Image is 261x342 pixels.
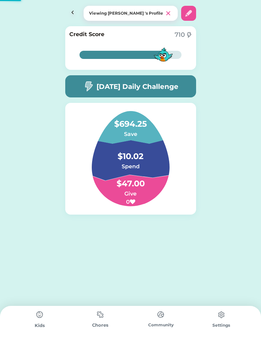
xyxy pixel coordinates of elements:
[130,322,191,328] div: Community
[97,171,164,190] h4: $47.00
[93,308,107,321] img: type%3Dchores%2C%20state%3Ddefault.svg
[214,308,228,322] img: type%3Dchores%2C%20state%3Ddefault.svg
[83,81,94,92] img: image-flash-1--flash-power-connect-charge-electricity-lightning.svg
[175,30,185,40] div: 710
[10,322,70,329] div: Kids
[65,6,80,21] img: Icon%20Button.svg
[97,143,164,162] h4: $10.02
[75,111,186,206] img: Group%201.svg
[186,32,192,38] img: image-flash-1--flash-power-connect-charge-electricity-lightning.svg
[33,308,47,322] img: type%3Dchores%2C%20state%3Ddefault.svg
[97,162,164,171] h6: Spend
[164,9,172,17] img: clear%201.svg
[97,190,164,198] h6: Give
[185,9,193,17] img: interface-edit-pencil--change-edit-modify-pencil-write-writing.svg
[97,81,178,92] h5: [DATE] Daily Challenge
[191,322,251,328] div: Settings
[97,111,164,130] h4: $694.25
[70,322,130,329] div: Chores
[89,10,164,16] div: Viewing [PERSON_NAME] 's Profile
[152,44,174,66] img: MFN-Bird-Blue.svg
[97,130,164,138] h6: Save
[154,308,168,321] img: type%3Dchores%2C%20state%3Ddefault.svg
[97,198,164,206] h6: 0
[69,30,104,38] h6: Credit Score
